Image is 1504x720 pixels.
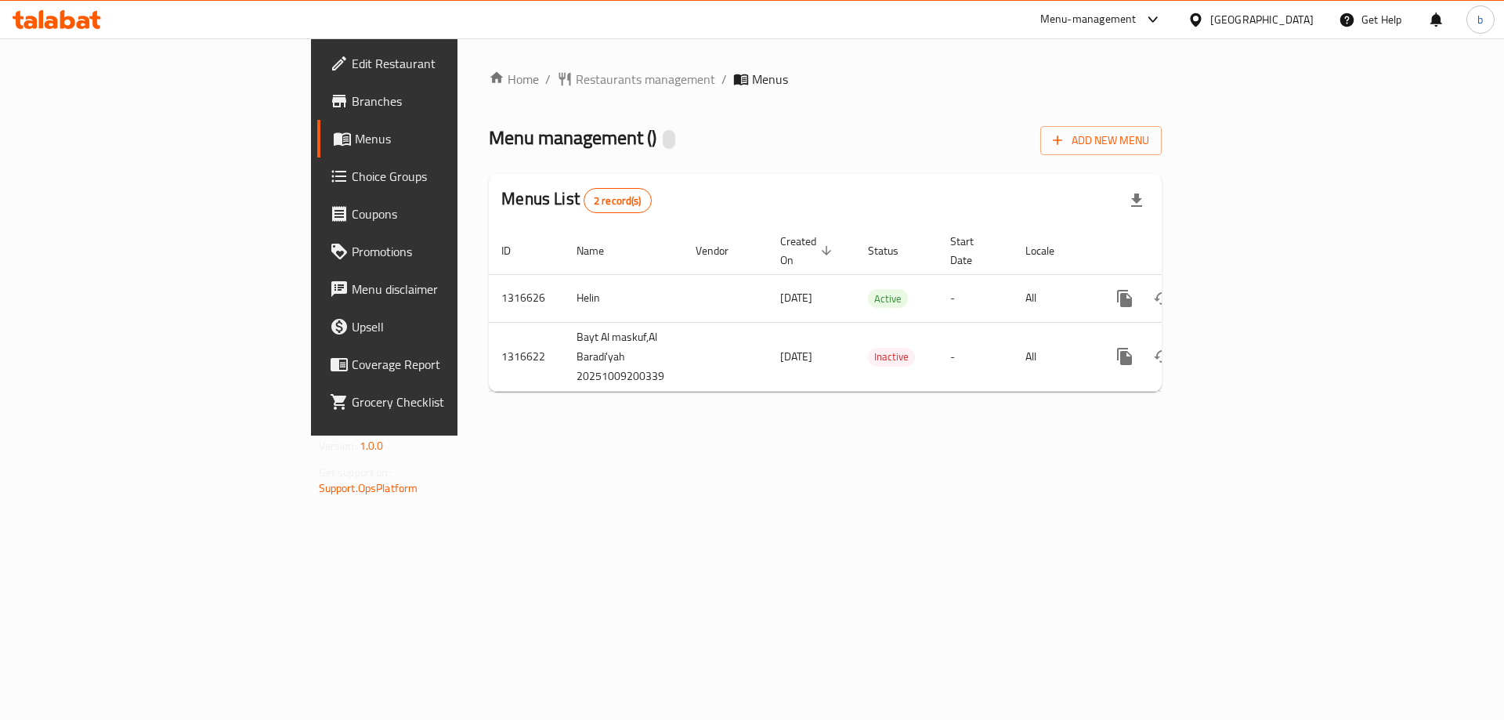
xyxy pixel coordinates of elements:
[317,195,562,233] a: Coupons
[489,120,656,155] span: Menu management ( )
[489,227,1269,392] table: enhanced table
[317,308,562,346] a: Upsell
[317,82,562,120] a: Branches
[352,280,550,298] span: Menu disclaimer
[352,355,550,374] span: Coverage Report
[584,194,651,208] span: 2 record(s)
[317,157,562,195] a: Choice Groups
[938,322,1013,391] td: -
[1118,182,1155,219] div: Export file
[352,393,550,411] span: Grocery Checklist
[868,241,919,260] span: Status
[1210,11,1314,28] div: [GEOGRAPHIC_DATA]
[319,436,357,456] span: Version:
[780,346,812,367] span: [DATE]
[317,233,562,270] a: Promotions
[360,436,384,456] span: 1.0.0
[1040,10,1137,29] div: Menu-management
[576,70,715,89] span: Restaurants management
[1106,280,1144,317] button: more
[352,167,550,186] span: Choice Groups
[564,322,683,391] td: Bayt Al maskuf,Al Baradi'yah 20251009200339
[1040,126,1162,155] button: Add New Menu
[1025,241,1075,260] span: Locale
[501,241,531,260] span: ID
[319,462,391,483] span: Get support on:
[1477,11,1483,28] span: b
[501,187,651,213] h2: Menus List
[1094,227,1269,275] th: Actions
[950,232,994,270] span: Start Date
[352,317,550,336] span: Upsell
[938,274,1013,322] td: -
[1144,338,1181,375] button: Change Status
[868,290,908,308] span: Active
[355,129,550,148] span: Menus
[564,274,683,322] td: Helin
[557,70,715,89] a: Restaurants management
[317,270,562,308] a: Menu disclaimer
[489,70,1162,89] nav: breadcrumb
[352,92,550,110] span: Branches
[317,120,562,157] a: Menus
[752,70,788,89] span: Menus
[352,242,550,261] span: Promotions
[868,289,908,308] div: Active
[317,383,562,421] a: Grocery Checklist
[1013,322,1094,391] td: All
[1144,280,1181,317] button: Change Status
[317,346,562,383] a: Coverage Report
[317,45,562,82] a: Edit Restaurant
[577,241,624,260] span: Name
[352,204,550,223] span: Coupons
[1013,274,1094,322] td: All
[1106,338,1144,375] button: more
[319,478,418,498] a: Support.OpsPlatform
[352,54,550,73] span: Edit Restaurant
[1053,131,1149,150] span: Add New Menu
[696,241,749,260] span: Vendor
[868,348,915,367] div: Inactive
[780,232,837,270] span: Created On
[780,288,812,308] span: [DATE]
[584,188,652,213] div: Total records count
[721,70,727,89] li: /
[868,348,915,366] span: Inactive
